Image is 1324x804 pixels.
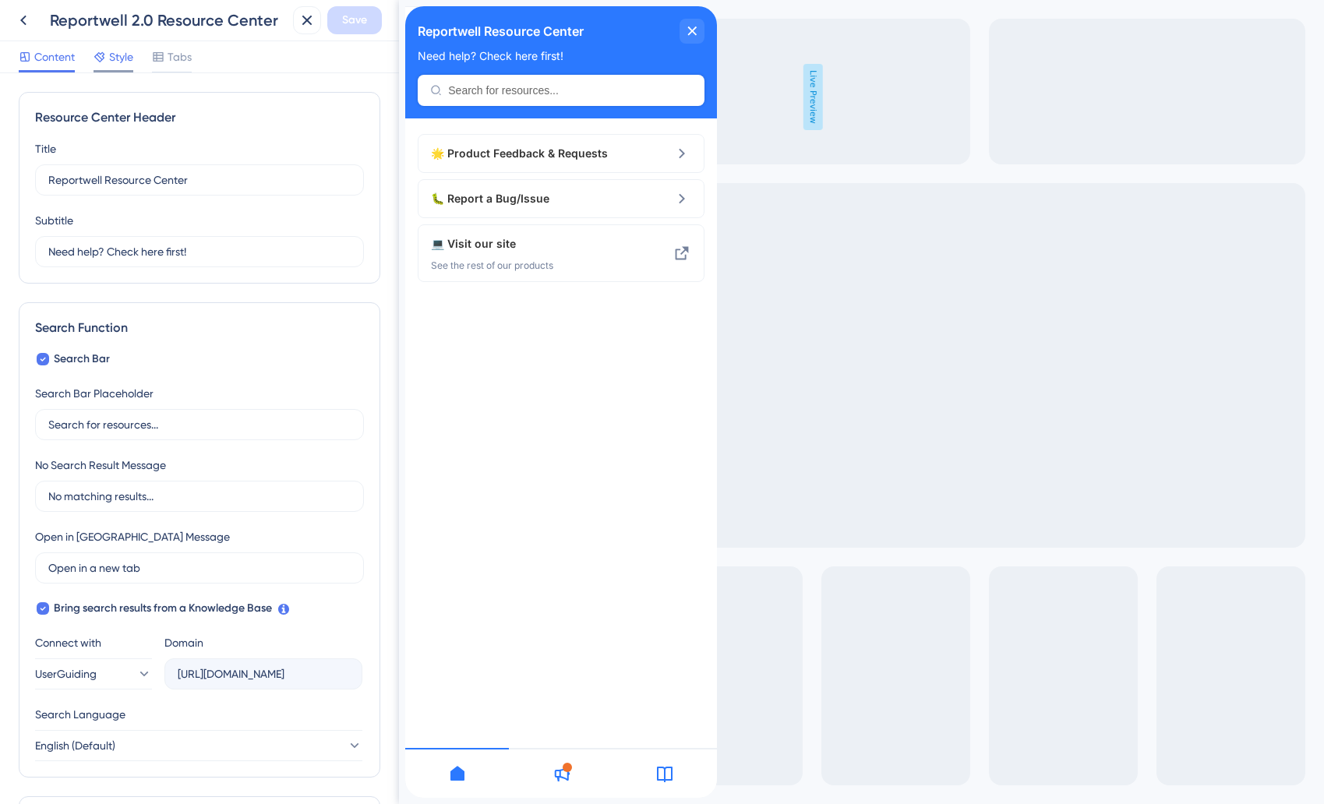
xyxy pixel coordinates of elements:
[35,633,152,652] div: Connect with
[26,253,234,266] span: See the rest of our products
[48,416,351,433] input: Search for resources...
[48,171,351,189] input: Title
[48,243,351,260] input: Description
[48,559,351,577] input: Open in a new tab
[34,48,75,66] span: Content
[327,6,382,34] button: Save
[35,456,166,474] div: No Search Result Message
[43,78,287,90] input: Search for resources...
[54,599,272,618] span: Bring search results from a Knowledge Base
[164,633,203,652] div: Domain
[12,44,158,56] span: Need help? Check here first!
[12,13,178,37] span: Reportwell Resource Center
[404,64,424,130] span: Live Preview
[88,8,94,20] div: 3
[109,48,133,66] span: Style
[26,183,234,202] span: 🐛 Report a Bug/Issue
[35,139,56,158] div: Title
[26,138,234,157] div: Product Feedback & Requests
[168,48,192,66] span: Tabs
[35,665,97,683] span: UserGuiding
[13,4,78,23] span: Need Help?
[342,11,367,30] span: Save
[274,12,299,37] div: close resource center
[26,183,234,202] div: Report a Bug/Issue
[35,658,152,689] button: UserGuiding
[50,9,287,31] div: Reportwell 2.0 Resource Center
[35,527,230,546] div: Open in [GEOGRAPHIC_DATA] Message
[35,736,115,755] span: English (Default)
[35,108,364,127] div: Resource Center Header
[26,228,234,266] div: Visit our site
[35,319,364,337] div: Search Function
[26,228,209,247] span: 💻 Visit our site
[35,384,154,403] div: Search Bar Placeholder
[48,488,351,505] input: No matching results...
[35,211,73,230] div: Subtitle
[178,665,349,682] input: company.help.userguiding.com
[26,138,234,157] span: 🌟 Product Feedback & Requests
[35,705,125,724] span: Search Language
[35,730,362,761] button: English (Default)
[54,350,110,368] span: Search Bar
